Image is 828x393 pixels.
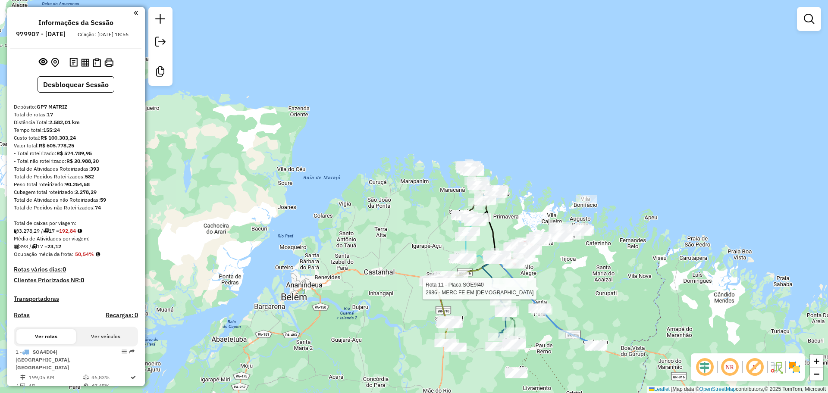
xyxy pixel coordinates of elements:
[744,357,765,377] span: Exibir rótulo
[65,181,90,187] strong: 90.254,58
[79,56,91,68] button: Visualizar relatório de Roteirização
[14,227,138,235] div: 3.278,29 / 17 =
[14,134,138,142] div: Custo total:
[14,157,138,165] div: - Total não roteirizado:
[85,173,94,180] strong: 582
[38,76,114,93] button: Desbloquear Sessão
[66,158,99,164] strong: R$ 30.988,30
[570,226,591,235] div: Atividade não roteirizada - BRAZ GERMANO DA SILVA
[14,173,138,181] div: Total de Pedidos Roteirizados:
[131,375,136,380] i: Rota otimizada
[457,163,478,172] div: Atividade não roteirizada - SUP.SAO GERALDO PORT
[43,228,49,234] i: Total de rotas
[129,349,135,354] em: Rota exportada
[14,235,138,243] div: Média de Atividades por viagem:
[649,386,670,392] a: Leaflet
[671,386,672,392] span: |
[28,382,82,390] td: 17
[152,10,169,30] a: Nova sessão e pesquisa
[694,357,715,377] span: Ocultar deslocamento
[14,103,138,111] div: Depósito:
[549,224,570,232] div: Atividade não roteirizada - MESTE DO SABOR
[14,181,138,188] div: Peso total roteirizado:
[505,340,526,348] div: Atividade não roteirizada - FRANCISCO EDISON
[14,150,138,157] div: - Total roteirizado:
[76,329,135,344] button: Ver veículos
[551,231,573,239] div: Atividade não roteirizada - SUP. SOUSA (FL01)
[486,253,507,262] div: Atividade não roteirizada - REGI FRUTAS E VERDUR
[14,142,138,150] div: Valor total:
[39,142,74,149] strong: R$ 605.778,25
[91,373,130,382] td: 46,83%
[647,386,828,393] div: Map data © contributors,© 2025 TomTom, Microsoft
[505,369,527,378] div: Atividade não roteirizada - deposito de bebidas
[769,360,783,374] img: Fluxo de ruas
[14,266,138,273] h4: Rotas vários dias:
[47,243,61,250] strong: 23,12
[16,30,66,38] h6: 979907 - [DATE]
[800,10,818,28] a: Exibir filtros
[41,134,76,141] strong: R$ 100.303,24
[28,373,82,382] td: 199,05 KM
[49,119,80,125] strong: 2.582,01 km
[63,265,66,273] strong: 0
[14,312,30,319] a: Rotas
[37,103,67,110] strong: GP7 MATRIZ
[90,165,99,172] strong: 393
[699,386,736,392] a: OpenStreetMap
[14,119,138,126] div: Distância Total:
[549,226,571,234] div: Atividade não roteirizada - MERCANTIL FERNANDA
[91,56,103,69] button: Visualizar Romaneio
[74,31,132,38] div: Criação: [DATE] 18:56
[38,19,113,27] h4: Informações da Sessão
[483,253,504,261] div: Atividade não roteirizada - PANIF. SANTOS
[14,165,138,173] div: Total de Atividades Roteirizadas:
[487,252,509,261] div: Atividade não roteirizada - GEOGIRNA SANTOS DO NASCIMENTO
[75,189,97,195] strong: 3.278,29
[96,252,100,257] em: Média calculada utilizando a maior ocupação (%Peso ou %Cubagem) de cada rota da sessão. Rotas cro...
[100,196,106,203] strong: 59
[33,349,56,355] span: SOA4D04
[14,219,138,227] div: Total de caixas por viagem:
[134,8,138,18] a: Clique aqui para minimizar o painel
[31,244,37,249] i: Total de rotas
[463,167,484,176] div: Atividade não roteirizada - DEPOSITO DO NETO
[47,111,53,118] strong: 17
[488,254,510,263] div: Atividade não roteirizada - BAR DO BRAGANCA
[103,56,115,69] button: Imprimir Rotas
[505,367,527,376] div: Atividade não roteirizada - MARANATHA
[43,127,60,133] strong: 155:24
[122,349,127,354] em: Opções
[505,368,527,377] div: Atividade não roteirizada - DEP.DE BEBIDA DELTON
[37,56,49,69] button: Exibir sessão original
[458,163,480,172] div: Atividade não roteirizada - EMPORIO DAS BEBIDAS
[106,312,138,319] h4: Recargas: 0
[56,150,92,156] strong: R$ 574.789,95
[506,369,527,378] div: Atividade não roteirizada - BAR DO JOSE
[486,251,508,259] div: Atividade não roteirizada - BAR DO CUPU
[14,244,19,249] i: Total de Atividades
[14,188,138,196] div: Cubagem total roteirizado:
[14,251,73,257] span: Ocupação média da frota:
[14,295,138,303] h4: Transportadoras
[484,253,505,261] div: Atividade não roteirizada - DISK AGUA E BEBIDAS
[814,356,819,366] span: +
[484,250,506,259] div: Atividade não roteirizada - DEP. DO THIAGO
[14,277,138,284] h4: Clientes Priorizados NR:
[16,329,76,344] button: Ver rotas
[91,382,130,390] td: 47,47%
[152,33,169,53] a: Exportar sessão
[505,370,527,378] div: Atividade não roteirizada - VALDEMIR XAVIER
[49,56,61,69] button: Centralizar mapa no depósito ou ponto de apoio
[434,271,455,280] div: Atividade não roteirizada - NINHO S BAR
[20,375,25,380] i: Distância Total
[506,369,527,377] div: Atividade não roteirizada - DEPOSITO MANAUS
[78,228,82,234] i: Meta Caixas/viagem: 220,00 Diferença: -27,16
[14,243,138,250] div: 393 / 17 =
[460,167,481,175] div: Atividade não roteirizada - MERCADINHO PRIMAVERA
[14,196,138,204] div: Total de Atividades não Roteirizadas:
[16,349,71,371] span: 1 -
[570,225,591,234] div: Atividade não roteirizada - MERC DO JAIR
[576,195,597,204] div: Atividade não roteirizada - MERCANTIL CENTRAL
